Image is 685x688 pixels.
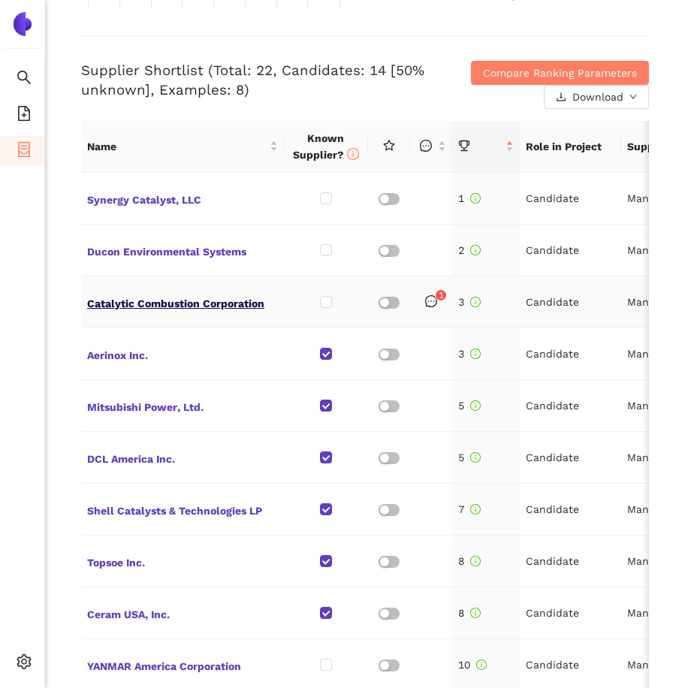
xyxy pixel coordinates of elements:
[520,121,621,173] th: Role in Project
[17,65,32,95] span: search
[87,240,278,260] span: Ducon Environmental Systems
[520,328,621,380] td: Candidate
[470,193,481,204] span: info-circle
[572,89,623,105] span: Download
[470,504,481,514] span: info-circle
[520,432,621,484] td: Candidate
[81,61,460,100] h3: Supplier Shortlist (Total: 22, Candidates: 14 [50% unknown], Examples: 8)
[87,551,278,571] span: Topsoe Inc.
[87,344,278,364] span: Aerinox Inc.
[520,225,621,276] td: Candidate
[470,349,481,359] span: info-circle
[458,400,481,412] span: 5
[87,396,278,415] span: Mitsubishi Power, Ltd.
[17,137,32,167] span: container
[520,173,621,225] td: Candidate
[470,297,481,307] span: info-circle
[470,400,481,411] span: info-circle
[544,85,649,109] button: downloadDownloaddown
[458,192,481,204] span: 1
[11,12,35,36] img: Logo
[81,121,284,173] th: this column's title is Name,this column is sortable
[458,659,487,671] span: 10
[470,608,481,618] span: info-circle
[458,348,481,360] span: 3
[87,655,278,674] span: YANMAR America Corporation
[347,148,359,160] span: info-circle
[458,140,470,152] span: trophy
[483,65,637,81] span: Compare Ranking Parameters
[293,132,359,161] span: Known Supplier?
[87,138,267,155] span: Name
[87,448,278,467] span: DCL America Inc.
[470,452,481,463] span: info-circle
[17,101,32,131] span: file-add
[458,244,481,256] span: 2
[87,499,278,519] span: Shell Catalysts & Technologies LP
[629,93,637,102] span: down
[458,607,481,619] span: 8
[425,295,437,307] span: message
[471,61,649,85] button: Compare Ranking Parameters
[87,603,278,623] span: Ceram USA, Inc.
[476,659,487,670] span: info-circle
[520,536,621,587] td: Candidate
[556,92,566,104] span: download
[458,555,481,567] span: 8
[87,292,278,312] span: Catalytic Combustion Corporation
[17,649,32,679] span: setting
[439,290,444,300] span: 1
[458,451,481,463] span: 5
[520,276,621,328] td: Candidate
[436,290,446,300] sup: 1
[420,140,432,152] span: message
[520,587,621,639] td: Candidate
[470,556,481,566] span: info-circle
[383,140,395,152] span: star
[458,296,481,308] span: 3
[87,189,278,208] span: Synergy Catalyst, LLC
[458,503,481,515] span: 7
[520,484,621,536] td: Candidate
[410,121,452,173] th: this column is sortable
[470,245,481,255] span: info-circle
[520,380,621,432] td: Candidate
